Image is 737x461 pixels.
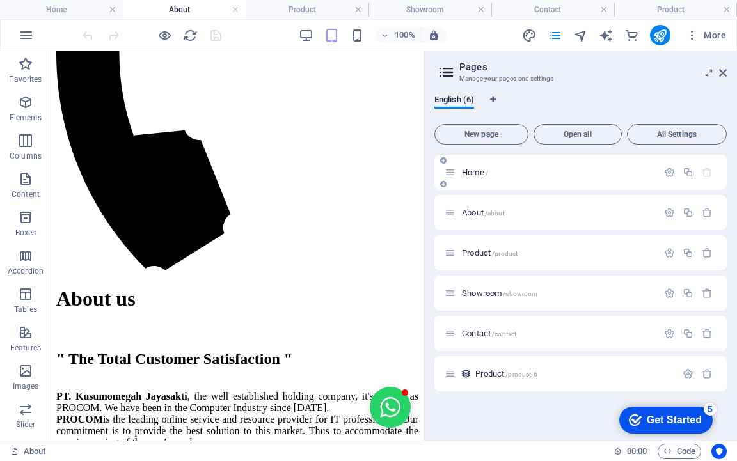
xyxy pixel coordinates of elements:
[650,25,670,45] button: publish
[13,381,39,391] p: Images
[627,124,727,145] button: All Settings
[461,368,472,379] div: This layout is used as a template for all items (e.g. a blog post) of this collection. The conten...
[683,207,693,218] div: Duplicate
[458,329,658,338] div: Contact/contact
[664,207,675,218] div: Settings
[434,92,474,110] span: English (6)
[434,124,528,145] button: New page
[664,288,675,299] div: Settings
[183,28,198,43] i: Reload page
[702,247,713,258] div: Remove
[624,28,639,43] i: Commerce
[548,27,563,43] button: pages
[663,444,695,459] span: Code
[16,419,36,430] p: Slider
[711,444,727,459] button: Usercentrics
[10,113,42,123] p: Elements
[10,343,41,353] p: Features
[376,27,421,43] button: 100%
[683,167,693,178] div: Duplicate
[319,336,360,377] button: Open chat window
[485,210,505,217] span: /about
[636,446,638,456] span: :
[440,130,523,138] span: New page
[368,3,491,17] h4: Showroom
[123,3,246,17] h4: About
[10,151,42,161] p: Columns
[428,29,440,41] i: On resize automatically adjust zoom level to fit chosen device.
[462,248,518,258] span: Click to open page
[683,368,693,379] div: Settings
[458,168,658,176] div: Home/
[539,130,616,138] span: Open all
[492,331,516,338] span: /contact
[37,14,92,26] div: Get Started
[459,61,727,73] h2: Pages
[614,3,737,17] h4: Product
[462,208,505,217] span: About
[627,444,647,459] span: 00 00
[434,95,727,119] div: Language Tabs
[664,247,675,258] div: Settings
[664,328,675,339] div: Settings
[458,249,658,257] div: Product/product
[462,329,516,338] span: Click to open page
[702,368,713,379] div: Remove
[633,130,721,138] span: All Settings
[681,25,731,45] button: More
[548,28,562,43] i: Pages (Ctrl+Alt+S)
[503,290,537,297] span: /showroom
[458,289,658,297] div: Showroom/showroom
[505,371,537,378] span: /product-6
[534,124,622,145] button: Open all
[702,328,713,339] div: Remove
[702,207,713,218] div: Remove
[157,27,172,43] button: Click here to leave preview mode and continue editing
[522,27,537,43] button: design
[683,328,693,339] div: Duplicate
[664,167,675,178] div: Settings
[573,27,589,43] button: navigator
[94,3,107,15] div: 5
[624,27,640,43] button: commerce
[492,250,518,257] span: /product
[472,370,676,378] div: Product/product-6
[395,27,415,43] h6: 100%
[522,28,537,43] i: Design (Ctrl+Alt+Y)
[246,3,368,17] h4: Product
[702,288,713,299] div: Remove
[491,3,614,17] h4: Contact
[10,444,46,459] a: Click to cancel selection. Double-click to open Pages
[683,247,693,258] div: Duplicate
[658,444,701,459] button: Code
[475,369,537,379] span: Click to open page
[10,6,103,33] div: Get Started 5 items remaining, 0% complete
[458,208,658,217] div: About/about
[15,228,36,238] p: Boxes
[9,74,42,84] p: Favorites
[462,168,488,177] span: Click to open page
[683,288,693,299] div: Duplicate
[599,27,614,43] button: text_generator
[614,444,647,459] h6: Session time
[653,28,667,43] i: Publish
[182,27,198,43] button: reload
[14,304,37,315] p: Tables
[686,29,726,42] span: More
[459,73,701,84] h3: Manage your pages and settings
[8,266,44,276] p: Accordion
[486,169,488,176] span: /
[462,288,537,298] span: Click to open page
[573,28,588,43] i: Navigator
[702,167,713,178] div: The startpage cannot be deleted
[12,189,40,199] p: Content
[599,28,614,43] i: AI Writer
